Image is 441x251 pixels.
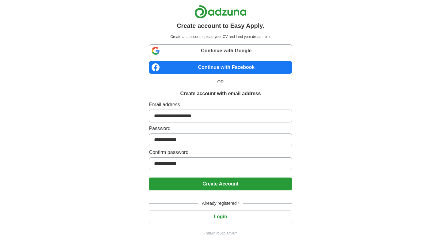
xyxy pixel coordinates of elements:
p: Create an account, upload your CV and land your dream role. [150,34,291,39]
button: Create Account [149,178,292,190]
a: Login [149,214,292,219]
button: Login [149,210,292,223]
span: Already registered? [198,200,243,207]
a: Continue with Facebook [149,61,292,74]
span: OR [214,79,228,85]
a: Continue with Google [149,44,292,57]
h1: Create account to Easy Apply. [177,21,264,30]
img: Adzuna logo [194,5,247,19]
label: Email address [149,101,292,108]
label: Confirm password [149,149,292,156]
h1: Create account with email address [180,90,261,97]
a: Return to job advert [149,230,292,236]
label: Password [149,125,292,132]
